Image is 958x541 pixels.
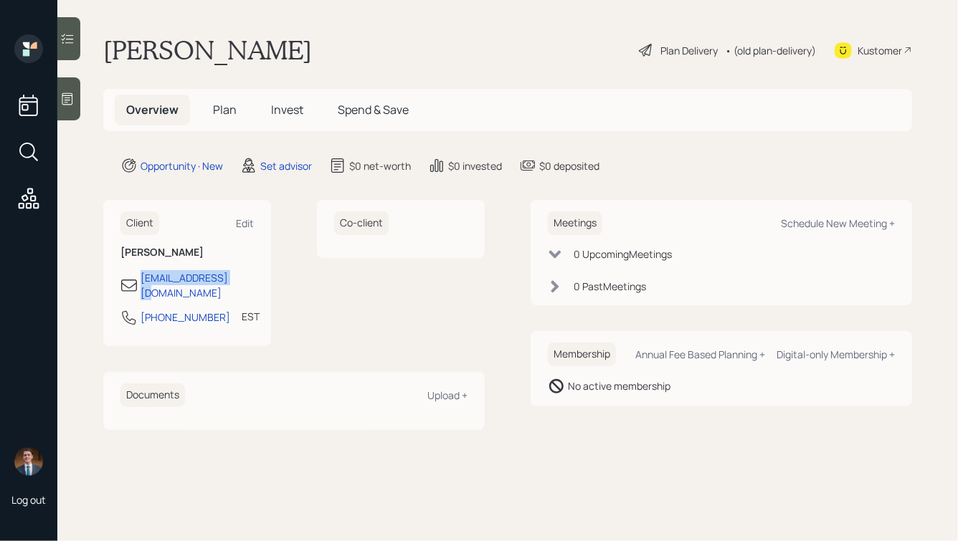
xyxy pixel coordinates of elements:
[781,216,895,230] div: Schedule New Meeting +
[349,158,411,173] div: $0 net-worth
[725,43,816,58] div: • (old plan-delivery)
[126,102,179,118] span: Overview
[213,102,237,118] span: Plan
[141,158,223,173] div: Opportunity · New
[242,309,260,324] div: EST
[120,211,159,235] h6: Client
[334,211,389,235] h6: Co-client
[574,279,646,294] div: 0 Past Meeting s
[548,343,616,366] h6: Membership
[120,383,185,407] h6: Documents
[777,348,895,361] div: Digital-only Membership +
[635,348,765,361] div: Annual Fee Based Planning +
[120,246,254,259] h6: [PERSON_NAME]
[448,158,502,173] div: $0 invested
[103,34,312,66] h1: [PERSON_NAME]
[858,43,902,58] div: Kustomer
[548,211,602,235] h6: Meetings
[539,158,599,173] div: $0 deposited
[236,216,254,230] div: Edit
[141,270,254,300] div: [EMAIL_ADDRESS][DOMAIN_NAME]
[427,388,468,402] div: Upload +
[271,102,303,118] span: Invest
[568,378,670,393] div: No active membership
[660,43,718,58] div: Plan Delivery
[260,158,312,173] div: Set advisor
[11,493,46,507] div: Log out
[338,102,409,118] span: Spend & Save
[141,310,230,325] div: [PHONE_NUMBER]
[14,447,43,476] img: hunter_neumayer.jpg
[574,246,672,262] div: 0 Upcoming Meeting s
